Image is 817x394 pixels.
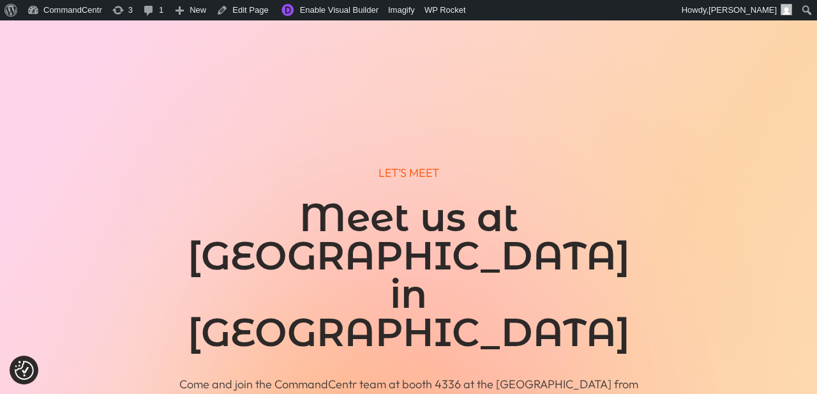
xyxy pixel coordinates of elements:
[708,5,777,15] span: [PERSON_NAME]
[82,165,735,181] p: LET’S MEET
[15,361,34,380] img: Revisit consent button
[15,361,34,380] button: Consent Preferences
[166,199,651,358] h1: Meet us at [GEOGRAPHIC_DATA] in [GEOGRAPHIC_DATA]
